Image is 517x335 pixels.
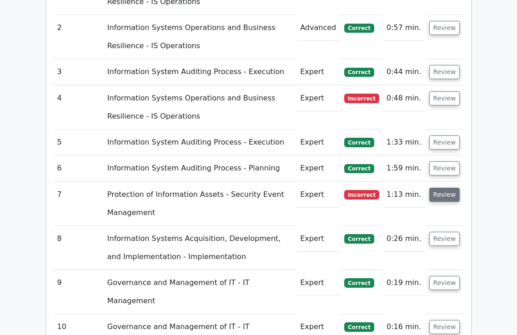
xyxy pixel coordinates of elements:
td: 1:13 min. [383,182,426,208]
td: 0:48 min. [383,85,426,111]
td: Expert [296,270,341,296]
span: Correct [344,234,374,243]
span: Correct [344,138,374,147]
td: Governance and Management of IT - IT Management [104,270,296,314]
span: Incorrect [344,190,379,199]
td: 4 [54,85,104,130]
td: Expert [296,226,341,252]
span: Correct [344,68,374,77]
td: 2 [54,15,104,59]
td: 0:19 min. [383,270,426,296]
button: Review [429,91,460,105]
span: Correct [344,164,374,173]
td: 3 [54,59,104,85]
td: 0:57 min. [383,15,426,41]
td: Protection of Information Assets - Security Event Management [104,182,296,226]
td: 1:59 min. [383,155,426,181]
button: Review [429,161,460,175]
span: Correct [344,322,374,331]
button: Review [429,188,460,202]
button: Review [429,21,460,35]
button: Review [429,135,460,150]
td: 5 [54,130,104,155]
span: Correct [344,278,374,287]
td: 0:26 min. [383,226,426,252]
td: Expert [296,182,341,208]
td: 1:33 min. [383,130,426,155]
td: Information System Auditing Process - Execution [104,130,296,155]
td: Information Systems Operations and Business Resilience - IS Operations [104,85,296,130]
td: Expert [296,130,341,155]
td: Advanced [296,15,341,41]
button: Review [429,65,460,79]
td: Expert [296,59,341,85]
td: Information System Auditing Process - Planning [104,155,296,181]
button: Review [429,276,460,290]
span: Incorrect [344,94,379,103]
td: Expert [296,155,341,181]
td: Information Systems Acquisition, Development, and Implementation - Implementation [104,226,296,270]
button: Review [429,320,460,334]
td: 8 [54,226,104,270]
td: 7 [54,182,104,226]
td: Information System Auditing Process - Execution [104,59,296,85]
td: 9 [54,270,104,314]
td: Information Systems Operations and Business Resilience - IS Operations [104,15,296,59]
td: 6 [54,155,104,181]
button: Review [429,232,460,246]
span: Correct [344,24,374,33]
td: 0:44 min. [383,59,426,85]
td: Expert [296,85,341,111]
